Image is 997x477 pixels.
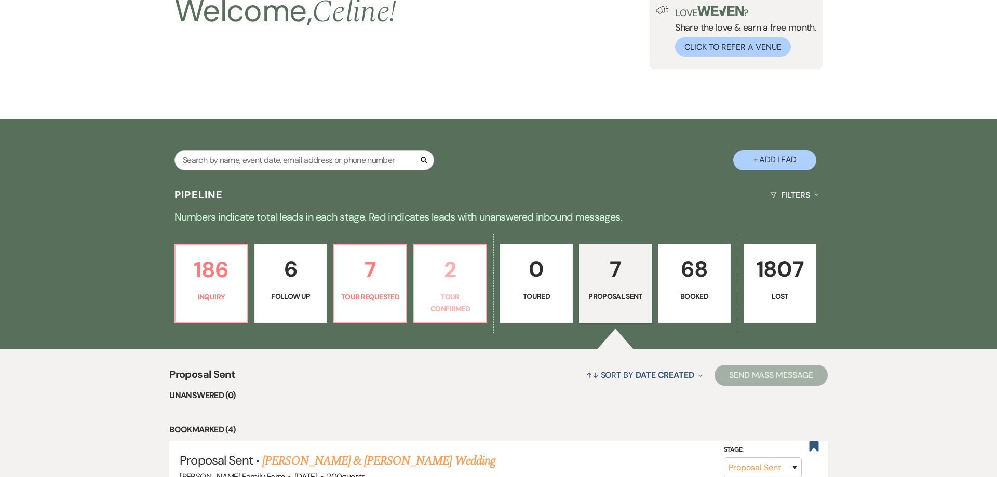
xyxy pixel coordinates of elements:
p: Booked [665,291,724,302]
input: Search by name, event date, email address or phone number [174,150,434,170]
p: 7 [586,252,645,287]
span: Proposal Sent [169,366,235,389]
button: Sort By Date Created [582,361,707,389]
p: 0 [507,252,566,287]
button: Send Mass Message [715,365,828,386]
a: 186Inquiry [174,244,248,323]
a: [PERSON_NAME] & [PERSON_NAME] Wedding [262,452,495,470]
button: Filters [766,181,823,209]
a: 7Tour Requested [333,244,407,323]
p: 2 [421,252,480,287]
p: Love ? [675,6,816,18]
a: 68Booked [658,244,731,323]
img: weven-logo-green.svg [697,6,744,16]
a: 6Follow Up [254,244,327,323]
button: + Add Lead [733,150,816,170]
p: 7 [341,252,400,287]
p: Lost [750,291,810,302]
a: 0Toured [500,244,573,323]
div: Share the love & earn a free month. [669,6,816,57]
li: Bookmarked (4) [169,423,827,437]
li: Unanswered (0) [169,389,827,402]
span: Date Created [636,370,694,380]
p: 6 [261,252,320,287]
a: 2Tour Confirmed [413,244,487,323]
p: Toured [507,291,566,302]
span: ↑↓ [586,370,599,380]
p: Tour Requested [341,291,400,303]
h3: Pipeline [174,187,223,202]
a: 7Proposal Sent [579,244,652,323]
p: 1807 [750,252,810,287]
p: 68 [665,252,724,287]
p: Follow Up [261,291,320,302]
p: 186 [182,252,241,287]
img: loud-speaker-illustration.svg [656,6,669,14]
span: Proposal Sent [180,452,253,468]
p: Proposal Sent [586,291,645,302]
p: Numbers indicate total leads in each stage. Red indicates leads with unanswered inbound messages. [125,209,872,225]
label: Stage: [724,444,802,456]
p: Tour Confirmed [421,291,480,315]
p: Inquiry [182,291,241,303]
a: 1807Lost [744,244,816,323]
button: Click to Refer a Venue [675,37,791,57]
